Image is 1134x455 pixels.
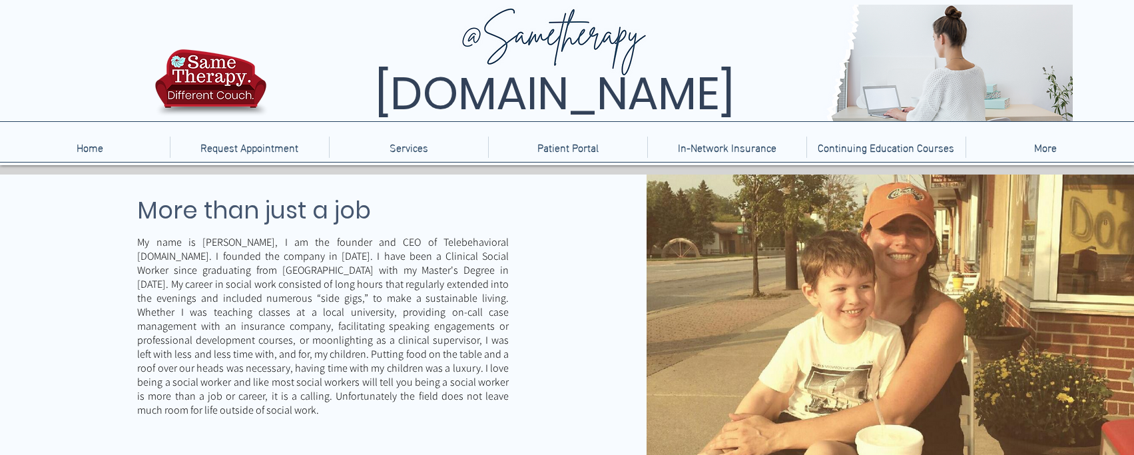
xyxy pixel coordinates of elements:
[170,137,329,158] a: Request Appointment
[151,47,270,126] img: TBH.US
[375,62,734,125] span: [DOMAIN_NAME]
[137,235,509,417] p: My name is [PERSON_NAME], I am the founder and CEO of Telebehavioral [DOMAIN_NAME]. I founded the...
[531,137,605,158] p: Patient Portal
[137,193,395,228] h1: More than just a job
[270,5,1073,121] img: Same Therapy, Different Couch. TelebehavioralHealth.US
[1027,137,1063,158] p: More
[488,137,647,158] a: Patient Portal
[329,137,488,158] div: Services
[806,137,966,158] a: Continuing Education Courses
[10,137,170,158] a: Home
[671,137,783,158] p: In-Network Insurance
[647,137,806,158] a: In-Network Insurance
[383,137,435,158] p: Services
[194,137,305,158] p: Request Appointment
[70,137,110,158] p: Home
[10,137,1125,158] nav: Site
[811,137,961,158] p: Continuing Education Courses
